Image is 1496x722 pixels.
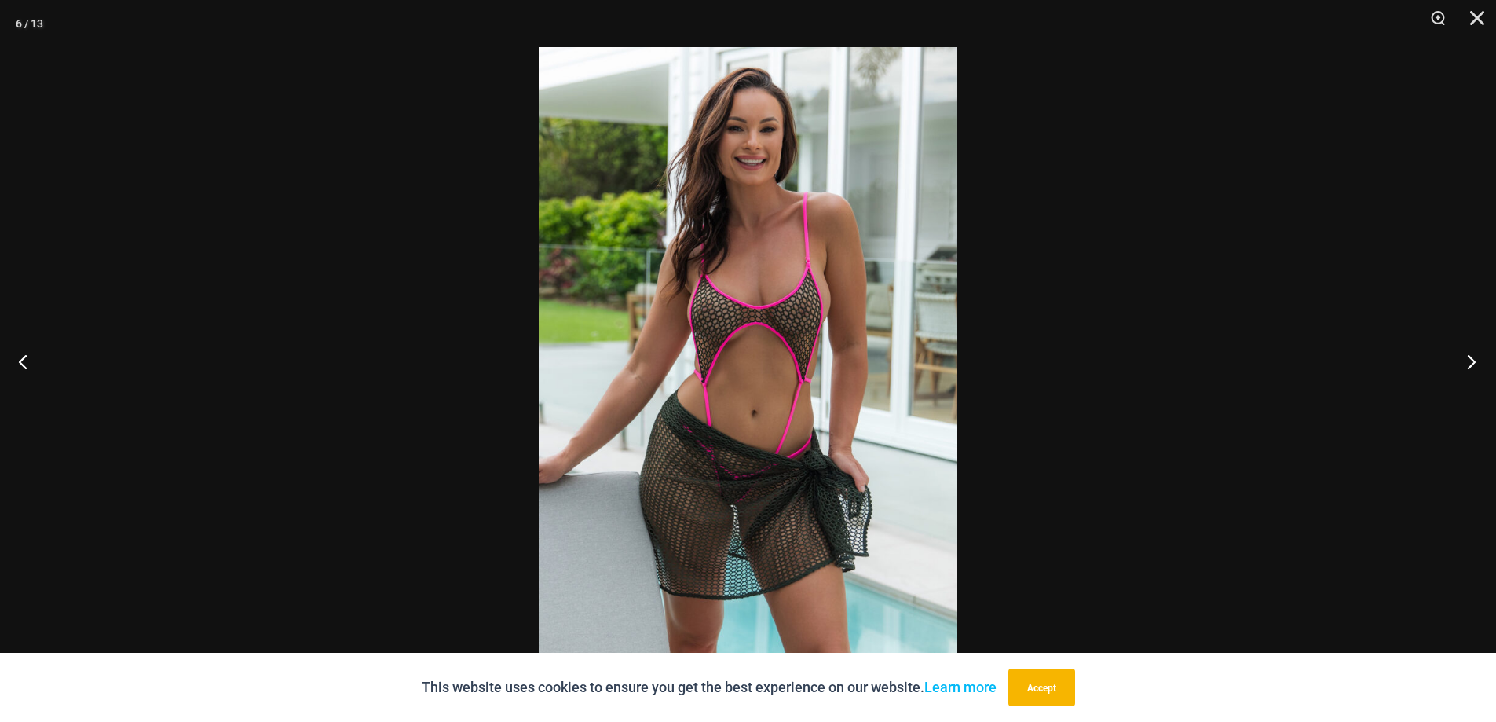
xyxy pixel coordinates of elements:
[1437,322,1496,401] button: Next
[1008,669,1075,706] button: Accept
[16,12,43,35] div: 6 / 13
[422,676,997,699] p: This website uses cookies to ensure you get the best experience on our website.
[924,679,997,695] a: Learn more
[539,47,957,675] img: Inferno Mesh Olive Fuchsia 8561 One Piece St Martin Khaki 5996 Sarong 03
